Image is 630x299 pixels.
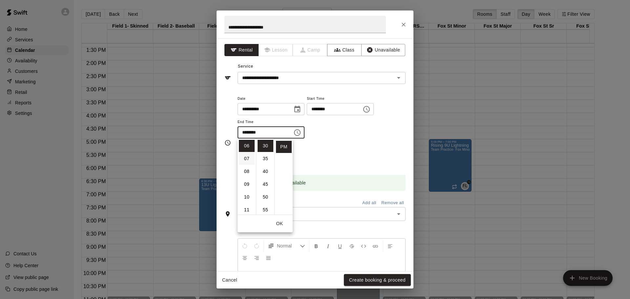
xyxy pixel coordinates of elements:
ul: Select meridiem [274,139,293,215]
span: Camps can only be created in the Services page [293,44,327,56]
svg: Timing [224,139,231,146]
li: 40 minutes [258,165,273,178]
button: Choose date, selected date is Aug 25, 2025 [291,103,304,116]
button: Cancel [219,274,240,286]
button: Format Underline [334,240,346,252]
button: Remove all [380,198,406,208]
button: Add all [359,198,380,208]
li: 55 minutes [258,204,273,216]
ul: Select hours [238,139,256,215]
button: Format Bold [311,240,322,252]
svg: Service [224,75,231,81]
svg: Rooms [224,211,231,217]
li: 11 hours [239,204,255,216]
span: Service [238,64,253,69]
button: Open [394,73,403,82]
button: Insert Link [370,240,381,252]
span: End Time [238,118,304,127]
button: Redo [251,240,262,252]
button: Undo [239,240,250,252]
button: Open [394,209,403,219]
button: Formatting Options [265,240,308,252]
span: Date [238,95,304,103]
ul: Select minutes [256,139,274,215]
button: Format Italics [323,240,334,252]
li: 7 hours [239,153,255,165]
li: PM [276,141,292,153]
button: Left Align [385,240,396,252]
li: 6 hours [239,140,255,152]
button: Right Align [251,252,262,264]
li: 9 hours [239,178,255,190]
button: Rental [224,44,259,56]
span: Start Time [307,95,374,103]
li: 30 minutes [258,140,273,152]
li: 45 minutes [258,178,273,190]
button: Format Strikethrough [346,240,357,252]
button: OK [269,218,290,230]
button: Class [327,44,362,56]
li: 50 minutes [258,191,273,203]
button: Unavailable [361,44,405,56]
button: Insert Code [358,240,369,252]
button: Choose time, selected time is 6:30 PM [291,126,304,139]
button: Close [398,19,409,31]
li: 35 minutes [258,153,273,165]
span: Normal [277,243,300,249]
button: Choose time, selected time is 6:00 PM [360,103,373,116]
button: Create booking & proceed [344,274,411,286]
button: Justify Align [263,252,274,264]
span: Notes [238,226,406,237]
button: Center Align [239,252,250,264]
li: 10 hours [239,191,255,203]
span: Lessons must be created in the Services page first [259,44,293,56]
li: 8 hours [239,165,255,178]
